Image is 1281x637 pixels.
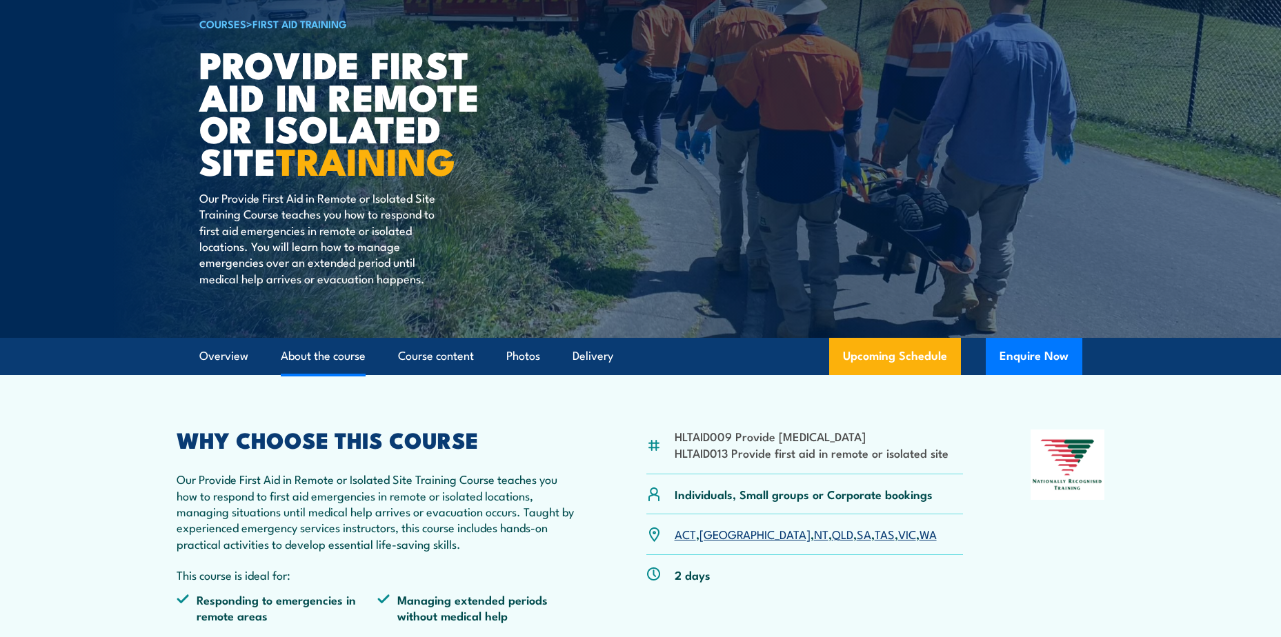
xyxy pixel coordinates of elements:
p: Individuals, Small groups or Corporate bookings [675,486,933,502]
a: Photos [506,338,540,374]
a: QLD [832,525,853,542]
a: First Aid Training [252,16,347,31]
a: VIC [898,525,916,542]
strong: TRAINING [276,131,455,188]
a: WA [920,525,937,542]
a: ACT [675,525,696,542]
a: Overview [199,338,248,374]
li: Responding to emergencies in remote areas [177,591,378,624]
a: About the course [281,338,366,374]
a: SA [857,525,871,542]
h1: Provide First Aid in Remote or Isolated Site [199,48,540,176]
li: HLTAID013 Provide first aid in remote or isolated site [675,445,949,461]
p: Our Provide First Aid in Remote or Isolated Site Training Course teaches you how to respond to fi... [177,471,579,552]
a: NT [814,525,828,542]
li: Managing extended periods without medical help [377,591,579,624]
h2: WHY CHOOSE THIS COURSE [177,429,579,449]
a: COURSES [199,16,246,31]
p: , , , , , , , [675,526,937,542]
a: Upcoming Schedule [829,338,961,375]
img: Nationally Recognised Training logo. [1031,429,1105,500]
a: Course content [398,338,474,374]
p: 2 days [675,567,711,583]
li: HLTAID009 Provide [MEDICAL_DATA] [675,428,949,444]
a: Delivery [573,338,613,374]
p: This course is ideal for: [177,567,579,583]
a: [GEOGRAPHIC_DATA] [699,525,811,542]
button: Enquire Now [986,338,1082,375]
p: Our Provide First Aid in Remote or Isolated Site Training Course teaches you how to respond to fi... [199,190,451,286]
h6: > [199,15,540,32]
a: TAS [875,525,895,542]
